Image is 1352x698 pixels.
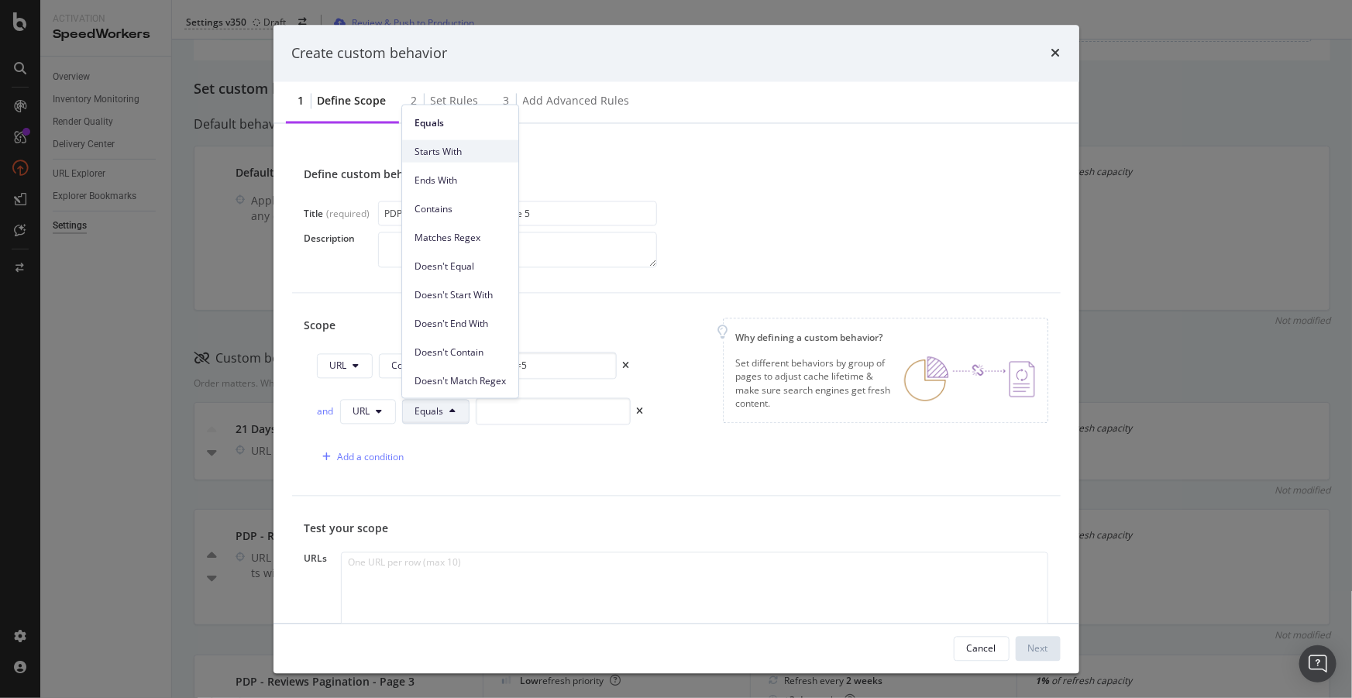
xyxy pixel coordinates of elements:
[1051,43,1061,64] div: times
[327,207,370,220] div: (required)
[415,201,506,215] span: Contains
[623,361,630,370] div: times
[379,353,456,378] button: Contains
[304,207,324,220] div: Title
[415,173,506,187] span: Ends With
[736,332,1035,345] div: Why defining a custom behavior?
[318,94,387,109] div: Define scope
[415,115,506,129] span: Equals
[637,407,644,416] div: times
[904,357,1034,402] img: DEDJSpvk.png
[415,405,444,418] span: Equals
[1299,645,1337,683] div: Open Intercom Messenger
[317,353,373,378] button: URL
[304,232,378,246] div: Description
[415,345,506,359] span: Doesn't Contain
[317,445,404,469] button: Add a condition
[415,259,506,273] span: Doesn't Equal
[298,94,304,109] div: 1
[954,636,1010,661] button: Cancel
[736,357,893,411] div: Set different behaviors by group of pages to adjust cache lifetime & make sure search engines get...
[317,405,334,418] div: and
[304,318,644,334] div: Scope
[304,167,1048,183] div: Define custom behavior
[415,373,506,387] span: Doesn't Match Regex
[304,552,342,566] div: URLs
[504,94,510,109] div: 3
[292,43,448,64] div: Create custom behavior
[304,521,1048,537] div: Test your scope
[338,451,404,464] div: Add a condition
[415,230,506,244] span: Matches Regex
[1016,636,1061,661] button: Next
[353,405,370,418] span: URL
[1028,641,1048,655] div: Next
[411,94,418,109] div: 2
[415,287,506,301] span: Doesn't Start With
[402,399,470,424] button: Equals
[431,94,479,109] div: Set rules
[340,399,396,424] button: URL
[415,144,506,158] span: Starts With
[273,25,1079,673] div: modal
[523,94,630,109] div: Add advanced rules
[392,359,430,373] span: Contains
[415,316,506,330] span: Doesn't End With
[330,359,347,373] span: URL
[967,641,996,655] div: Cancel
